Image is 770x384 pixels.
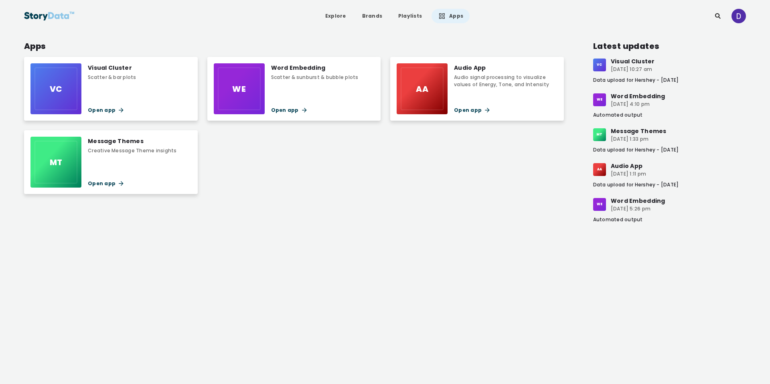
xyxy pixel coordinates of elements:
[454,63,557,72] div: Audio App
[319,9,353,23] a: Explore
[611,92,665,101] div: Word Embedding
[593,198,606,211] div: WE
[88,74,136,81] div: Scatter & bar plots
[24,40,566,52] div: Apps
[611,196,665,205] div: Word Embedding
[432,9,470,23] a: Apps
[88,147,176,154] div: Creative Message Theme insights
[593,59,606,71] div: VC
[593,111,746,119] div: Automated output
[392,9,428,23] a: Playlists
[593,40,746,52] div: Latest updates
[611,205,665,212] div: [DATE] 5:26 pm
[34,67,77,110] div: VC
[401,67,444,110] div: AA
[611,127,667,135] div: Message Themes
[611,57,655,66] div: Visual Cluster
[356,9,389,23] a: Brands
[611,162,646,170] div: Audio App
[24,9,75,23] img: StoryData Logo
[593,146,746,154] div: Data upload for Hershey - [DATE]
[88,180,176,188] div: Open app
[593,93,606,106] div: WE
[218,67,261,110] div: WE
[611,101,665,108] div: [DATE] 4:10 pm
[34,141,77,184] div: MT
[593,163,606,176] div: AA
[271,63,359,72] div: Word Embedding
[731,9,746,23] img: ACg8ocKzwPDiA-G5ZA1Mflw8LOlJAqwuiocHy5HQ8yAWPW50gy9RiA=s96-c
[611,170,646,178] div: [DATE] 1:11 pm
[593,216,746,223] div: Automated output
[611,135,667,143] div: [DATE] 1:33 pm
[88,63,136,72] div: Visual Cluster
[593,77,746,84] div: Data upload for Hershey - [DATE]
[454,106,557,114] div: Open app
[271,106,359,114] div: Open app
[271,74,359,81] div: Scatter & sunburst & bubble plots
[454,74,557,88] div: Audio signal processing to visualize values of Energy, Tone, and Intensity
[593,181,746,188] div: Data upload for Hershey - [DATE]
[88,137,176,146] div: Message Themes
[593,128,606,141] div: MT
[611,66,655,73] div: [DATE] 10:27 am
[88,106,136,114] div: Open app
